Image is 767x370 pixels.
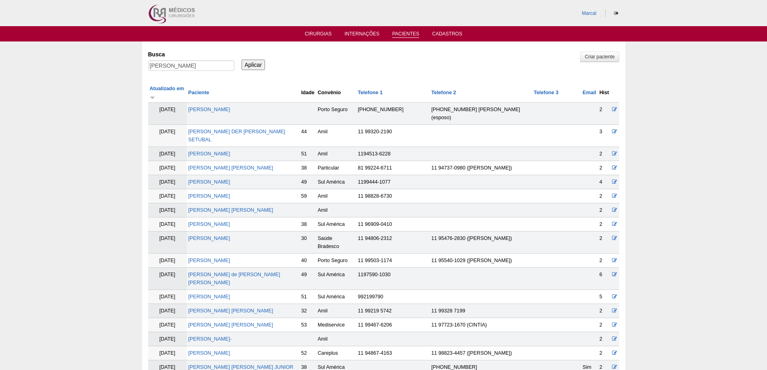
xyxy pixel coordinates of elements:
a: [PERSON_NAME] [188,221,230,227]
td: Amil [316,125,356,147]
a: [PERSON_NAME] [188,236,230,241]
td: 38 [300,161,316,175]
td: [DATE] [148,254,187,268]
td: 2 [598,217,611,232]
td: Amil [316,332,356,346]
a: [PERSON_NAME] [PERSON_NAME] [188,165,273,171]
a: Paciente [188,90,209,95]
a: Criar paciente [580,52,619,62]
td: [DATE] [148,203,187,217]
th: Idade [300,83,316,103]
a: Cirurgias [305,31,332,39]
a: [PERSON_NAME] [188,107,230,112]
td: 2 [598,103,611,125]
td: 1194513-6228 [356,147,430,161]
td: Sul América [316,290,356,304]
td: 49 [300,268,316,290]
td: 11 97723-1670 (CINTIA) [430,318,532,332]
td: 81 99224-6711 [356,161,430,175]
td: 2 [598,318,611,332]
a: Telefone 2 [431,90,456,95]
a: [PERSON_NAME] DER [PERSON_NAME] SETUBAL [188,129,285,143]
td: [DATE] [148,332,187,346]
td: Amil [316,189,356,203]
i: Sair [614,11,618,16]
td: Amil [316,147,356,161]
td: [DATE] [148,147,187,161]
td: 11 94737-0980 ([PERSON_NAME]) [430,161,532,175]
td: 11 94806-2312 [356,232,430,254]
td: 11 99320-2190 [356,125,430,147]
th: Convênio [316,83,356,103]
td: Mediservice [316,318,356,332]
a: [PERSON_NAME] [188,151,230,157]
td: [DATE] [148,217,187,232]
td: [DATE] [148,103,187,125]
td: [DATE] [148,268,187,290]
td: Amil [316,304,356,318]
td: Amil [316,203,356,217]
td: 32 [300,304,316,318]
td: 11 99503-1174 [356,254,430,268]
td: 40 [300,254,316,268]
td: 2 [598,232,611,254]
td: 11 99219 5742 [356,304,430,318]
td: 4 [598,175,611,189]
td: Sul América [316,175,356,189]
a: Email [583,90,596,95]
td: 52 [300,346,316,360]
a: Cadastros [432,31,462,39]
td: [DATE] [148,304,187,318]
td: 2 [598,203,611,217]
td: [PHONE_NUMBER] [356,103,430,125]
input: Digite os termos que você deseja procurar. [148,60,234,71]
td: 38 [300,217,316,232]
td: 53 [300,318,316,332]
td: [DATE] [148,290,187,304]
td: 30 [300,232,316,254]
td: Careplus [316,346,356,360]
a: Atualizado em [150,86,184,99]
td: [DATE] [148,175,187,189]
td: 59 [300,189,316,203]
label: Busca [148,50,234,58]
td: [DATE] [148,232,187,254]
a: [PERSON_NAME] de [PERSON_NAME] [PERSON_NAME] [188,272,280,285]
td: Porto Seguro [316,103,356,125]
td: 11 95476-2830 ([PERSON_NAME]) [430,232,532,254]
td: 44 [300,125,316,147]
td: [DATE] [148,318,187,332]
td: 11 99328 7199 [430,304,532,318]
td: 11 94867-4163 [356,346,430,360]
td: [DATE] [148,189,187,203]
td: 11 98823-4457 ([PERSON_NAME]) [430,346,532,360]
td: Porto Seguro [316,254,356,268]
td: 11 98828-6730 [356,189,430,203]
td: 51 [300,147,316,161]
a: [PERSON_NAME] [188,258,230,263]
td: 2 [598,254,611,268]
td: [PHONE_NUMBER] [PERSON_NAME] (esposo) [430,103,532,125]
a: [PERSON_NAME] [PERSON_NAME] [188,322,273,328]
a: Marcal [582,10,596,16]
td: 1197590-1030 [356,268,430,290]
a: [PERSON_NAME]- [188,336,232,342]
td: 11 95540-1029 ([PERSON_NAME]) [430,254,532,268]
a: [PERSON_NAME] [188,179,230,185]
a: Internações [345,31,380,39]
td: Particular [316,161,356,175]
td: Sul América [316,217,356,232]
td: 51 [300,290,316,304]
a: [PERSON_NAME] [188,193,230,199]
a: Pacientes [392,31,419,38]
a: Telefone 1 [358,90,382,95]
th: Hist [598,83,611,103]
a: [PERSON_NAME] [PERSON_NAME] JUNIOR [188,364,294,370]
td: [DATE] [148,161,187,175]
td: [DATE] [148,346,187,360]
a: [PERSON_NAME] [188,294,230,300]
td: 11 96909-0410 [356,217,430,232]
td: 2 [598,304,611,318]
td: 992199790 [356,290,430,304]
td: 5 [598,290,611,304]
